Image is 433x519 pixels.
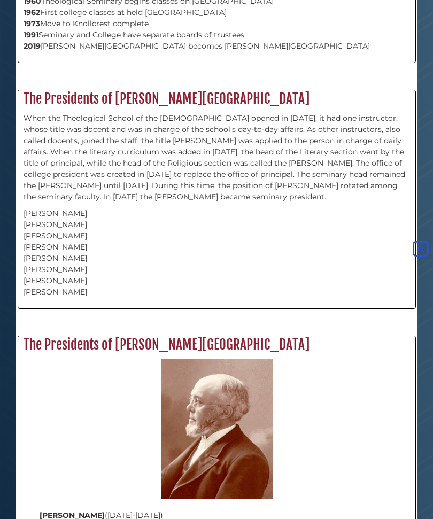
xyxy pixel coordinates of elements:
h2: The Presidents of [PERSON_NAME][GEOGRAPHIC_DATA] [18,336,415,353]
strong: 2019 [24,41,41,51]
h2: The Presidents of [PERSON_NAME][GEOGRAPHIC_DATA] [18,90,415,107]
p: [PERSON_NAME] [PERSON_NAME] [PERSON_NAME] [PERSON_NAME] [PERSON_NAME] [PERSON_NAME] [PERSON_NAME]... [24,208,410,298]
p: When the Theological School of the [DEMOGRAPHIC_DATA] opened in [DATE], it had one instructor, wh... [24,113,410,203]
strong: 1962 [24,7,40,17]
strong: 1991 [24,30,38,40]
a: Back to Top [411,244,430,254]
strong: 1973 [24,19,40,28]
